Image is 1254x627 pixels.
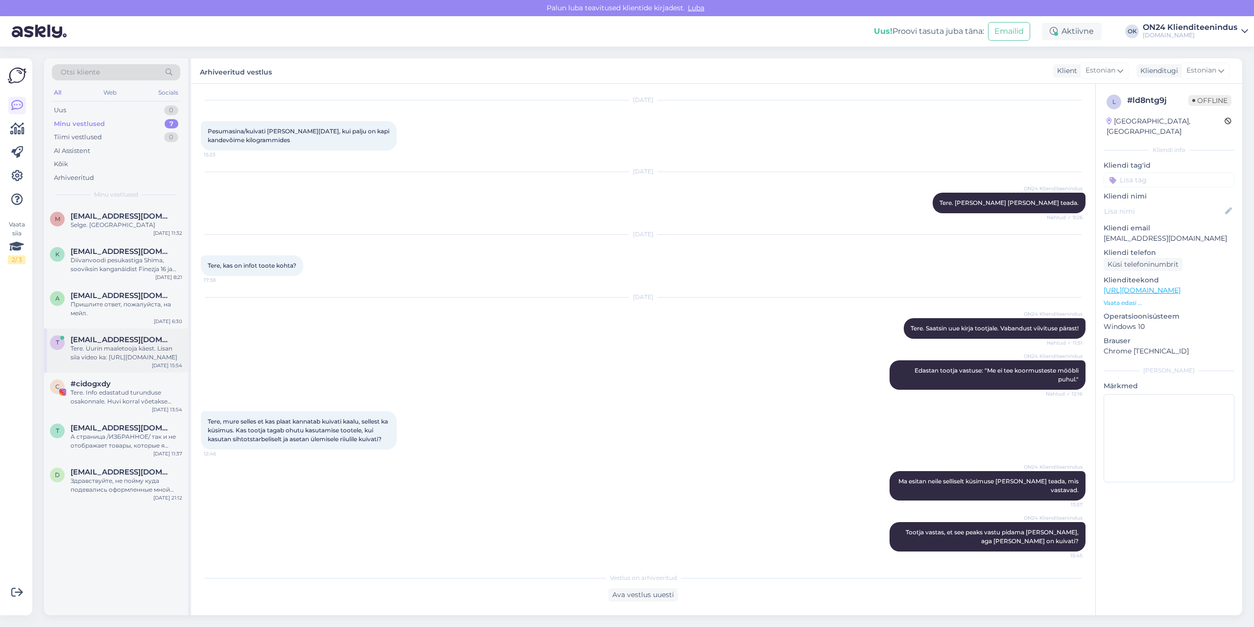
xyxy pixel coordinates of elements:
[204,450,241,457] span: 12:46
[208,418,389,443] span: Tere, mure selles et kas plaat kannatab kuivati kaalu, sellest ka küsimus. Kas tootja tagab ohutu...
[55,251,60,258] span: k
[153,494,182,502] div: [DATE] 21:12
[201,293,1085,301] div: [DATE]
[8,255,25,264] div: 2 / 3
[1143,24,1248,39] a: ON24 Klienditeenindus[DOMAIN_NAME]
[1104,146,1234,154] div: Kliendi info
[153,450,182,457] div: [DATE] 11:37
[71,344,182,362] div: Tere. Uurin maaletooja käest. Lisan siia video ka: [URL][DOMAIN_NAME]
[54,132,102,142] div: Tiimi vestlused
[1024,310,1083,318] span: ON24 Klienditeenindus
[8,220,25,264] div: Vaata siia
[1024,185,1083,192] span: ON24 Klienditeenindus
[55,383,60,390] span: c
[911,325,1079,332] span: Tere. Saatsin uue kirja tootjale. Vabandust viivituse pärast!
[1104,160,1234,171] p: Kliendi tag'id
[153,229,182,237] div: [DATE] 11:32
[71,212,172,221] span: mariediits09@gmail.com
[71,379,111,388] span: #cidogxdy
[1046,501,1083,508] span: 13:57
[1188,95,1231,106] span: Offline
[1107,116,1225,137] div: [GEOGRAPHIC_DATA], [GEOGRAPHIC_DATA]
[155,274,182,281] div: [DATE] 8:21
[685,3,707,12] span: Luba
[1024,352,1083,360] span: ON24 Klienditeenindus
[610,574,677,582] span: Vestlus on arhiveeritud
[154,318,182,325] div: [DATE] 6:30
[54,173,94,183] div: Arhiveeritud
[55,215,60,223] span: m
[1112,98,1116,105] span: l
[208,262,296,269] span: Tere, kas on infot toote kohta?
[1104,311,1234,322] p: Operatsioonisüsteem
[54,146,90,156] div: AI Assistent
[1024,514,1083,522] span: ON24 Klienditeenindus
[71,300,182,318] div: Пришлите ответ, пожалуйста, на мейл.
[1046,214,1083,221] span: Nähtud ✓ 9:26
[156,86,180,99] div: Socials
[1136,66,1178,76] div: Klienditugi
[1186,65,1216,76] span: Estonian
[1143,24,1237,31] div: ON24 Klienditeenindus
[940,199,1079,206] span: Tere. [PERSON_NAME] [PERSON_NAME] teada.
[1104,346,1234,356] p: Chrome [TECHNICAL_ID]
[54,105,66,115] div: Uus
[1046,552,1083,559] span: 15:45
[204,151,241,158] span: 15:23
[71,468,172,477] span: dimas1524@yandex.ru
[55,295,60,302] span: A
[915,367,1080,383] span: Edastan tootja vastuse: "Me ei tee koormusteste mööbli puhul."
[71,247,172,256] span: kristel.hommik@mail.ee
[1104,191,1234,201] p: Kliendi nimi
[54,119,105,129] div: Minu vestlused
[1042,23,1102,40] div: Aktiivne
[874,25,984,37] div: Proovi tasuta juba täna:
[71,221,182,229] div: Selge. [GEOGRAPHIC_DATA]
[164,105,178,115] div: 0
[201,96,1085,104] div: [DATE]
[165,119,178,129] div: 7
[1104,233,1234,244] p: [EMAIL_ADDRESS][DOMAIN_NAME]
[94,190,138,199] span: Minu vestlused
[201,167,1085,176] div: [DATE]
[52,86,63,99] div: All
[54,159,68,169] div: Kõik
[1104,173,1234,187] input: Lisa tag
[201,230,1085,239] div: [DATE]
[200,64,272,77] label: Arhiveeritud vestlus
[1104,366,1234,375] div: [PERSON_NAME]
[1085,65,1115,76] span: Estonian
[1104,322,1234,332] p: Windows 10
[988,22,1030,41] button: Emailid
[204,276,241,284] span: 17:38
[71,388,182,406] div: Tere. Info edastatud turunduse osakonnale. Huvi korral võetakse ühendust.
[208,127,391,144] span: Pesumasina/kuivati [PERSON_NAME][DATE], kui palju on kapi kandevõime kilogrammides
[874,26,892,36] b: Uus!
[1024,463,1083,471] span: ON24 Klienditeenindus
[55,471,60,478] span: d
[71,256,182,274] div: Diivanvoodi pesukastiga Shima, sooviksin kanganäidist Finezja 16 ja pakkumist ka sobivale tugitoo...
[1104,275,1234,285] p: Klienditeekond
[8,66,26,85] img: Askly Logo
[1104,286,1181,295] a: [URL][DOMAIN_NAME]
[61,67,100,77] span: Otsi kliente
[71,424,172,432] span: trulling@mail.ru
[71,477,182,494] div: Здравствуйте, не пойму куда подевались оформленные мной заказы. Один вроде должны привезти завтра...
[71,291,172,300] span: Alina3kovaljova@gmail.com
[1104,223,1234,233] p: Kliendi email
[1104,299,1234,307] p: Vaata edasi ...
[1104,248,1234,258] p: Kliendi telefon
[906,528,1080,545] span: Tootja vastas, et see peaks vastu pidama [PERSON_NAME], aga [PERSON_NAME] on kuivati?
[1125,25,1139,38] div: OK
[101,86,119,99] div: Web
[1053,66,1077,76] div: Klient
[1046,339,1083,347] span: Nähtud ✓ 11:51
[152,406,182,413] div: [DATE] 13:54
[608,588,678,602] div: Ava vestlus uuesti
[1104,381,1234,391] p: Märkmed
[1104,258,1182,271] div: Küsi telefoninumbrit
[1046,390,1083,398] span: Nähtud ✓ 12:16
[1127,95,1188,106] div: # ld8ntg9j
[56,339,59,346] span: t
[1104,336,1234,346] p: Brauser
